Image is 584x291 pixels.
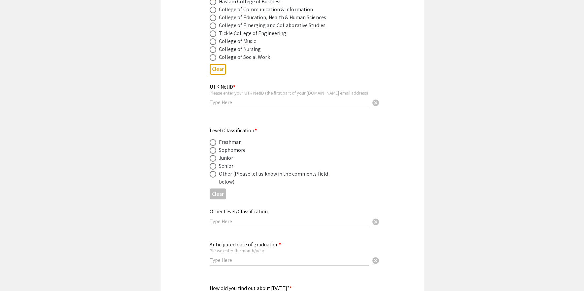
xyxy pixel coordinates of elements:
[210,64,226,75] button: Clear
[219,170,334,186] div: Other (Please let us know in the comments field below)
[219,6,313,14] div: College of Communication & Information
[210,241,281,248] mat-label: Anticipated date of graduation
[219,14,326,21] div: College of Education, Health & Human Sciences
[372,218,380,226] span: cancel
[369,96,382,109] button: Clear
[219,29,287,37] div: Tickle College of Engineering
[219,45,261,53] div: College of Nursing
[369,254,382,267] button: Clear
[210,83,235,90] mat-label: UTK NetID
[219,162,234,170] div: Senior
[219,154,233,162] div: Junior
[210,248,369,254] div: Please enter the month/year
[219,37,256,45] div: College of Music
[210,208,268,215] mat-label: Other Level/Classification
[210,90,369,96] div: Please enter your UTK NetID (the first part of your [DOMAIN_NAME] email address)
[369,215,382,228] button: Clear
[210,127,257,134] mat-label: Level/Classification
[372,99,380,107] span: cancel
[210,257,369,264] input: Type Here
[210,218,369,225] input: Type Here
[219,146,246,154] div: Sophomore
[219,138,242,146] div: Freshman
[219,21,326,29] div: College of Emerging and Collaborative Studies
[372,257,380,265] span: cancel
[219,53,270,61] div: College of Social Work
[210,99,369,106] input: Type Here
[210,188,226,199] button: Clear
[5,261,28,286] iframe: Chat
